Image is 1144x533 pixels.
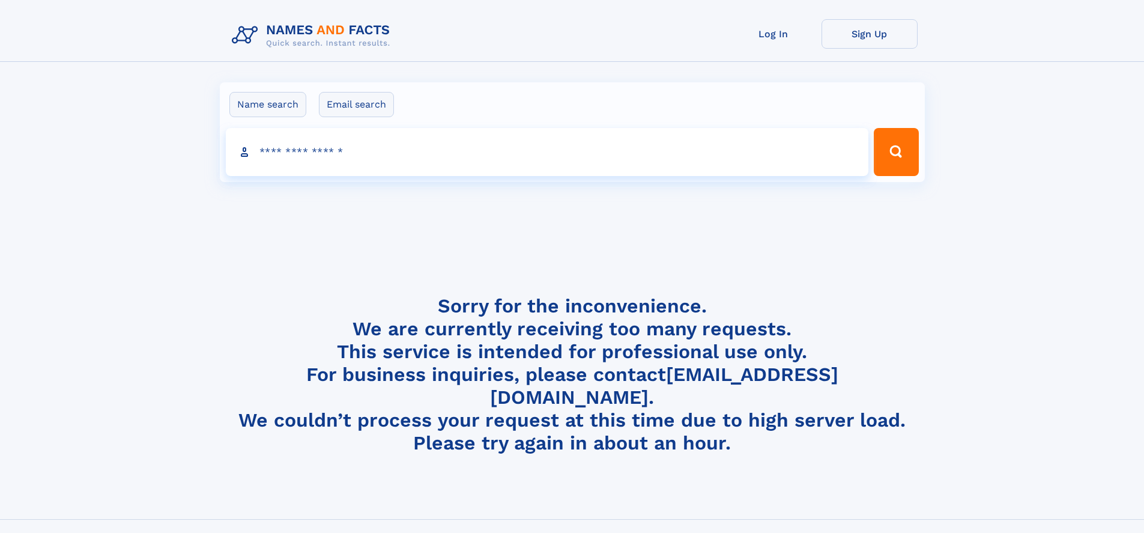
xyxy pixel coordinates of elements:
[725,19,822,49] a: Log In
[229,92,306,117] label: Name search
[490,363,838,409] a: [EMAIL_ADDRESS][DOMAIN_NAME]
[822,19,918,49] a: Sign Up
[227,19,400,52] img: Logo Names and Facts
[226,128,869,176] input: search input
[319,92,394,117] label: Email search
[874,128,918,176] button: Search Button
[227,294,918,455] h4: Sorry for the inconvenience. We are currently receiving too many requests. This service is intend...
